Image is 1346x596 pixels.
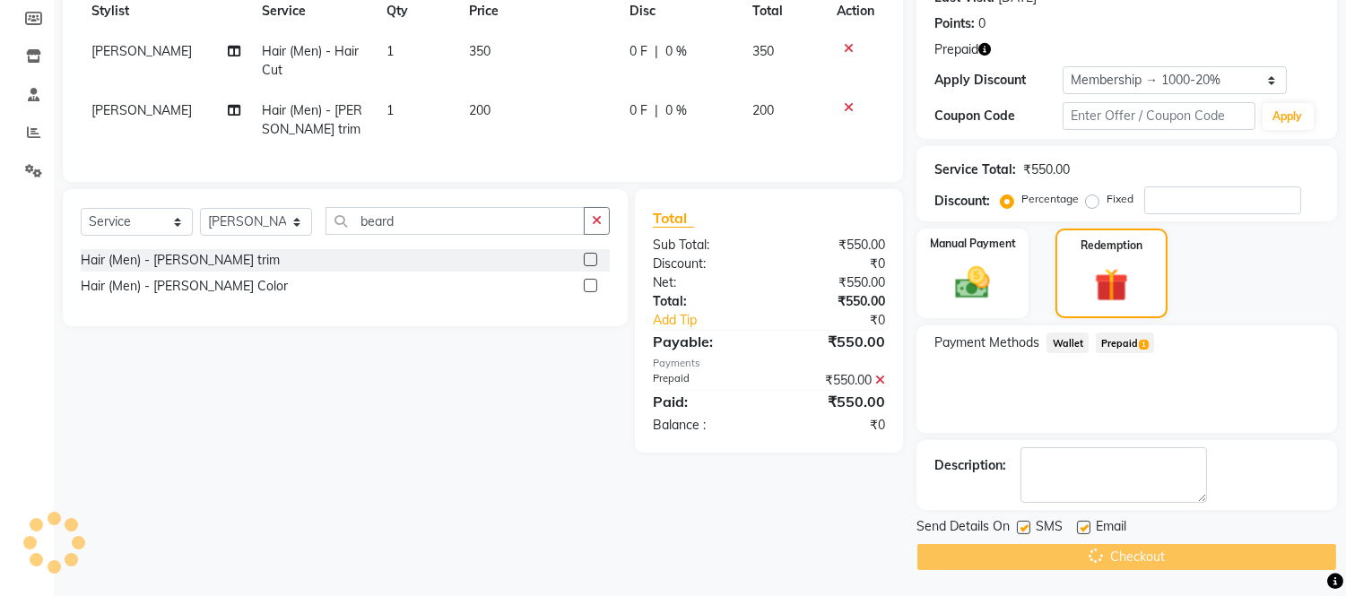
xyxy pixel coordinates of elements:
span: 0 F [630,42,647,61]
span: 200 [469,102,491,118]
span: 1 [386,43,394,59]
div: Total: [639,292,769,311]
div: 0 [978,14,986,33]
div: ₹550.00 [769,371,899,390]
div: Coupon Code [934,107,1063,125]
div: ₹0 [769,255,899,273]
div: ₹0 [791,311,899,330]
div: ₹550.00 [769,236,899,255]
span: Send Details On [916,517,1010,540]
span: | [655,101,658,120]
div: ₹550.00 [769,391,899,412]
a: Add Tip [639,311,791,330]
div: Payable: [639,331,769,352]
span: | [655,42,658,61]
span: Prepaid [934,40,978,59]
label: Percentage [1021,191,1079,207]
span: Hair (Men) - Hair Cut [263,43,360,78]
div: Apply Discount [934,71,1063,90]
span: 0 % [665,101,687,120]
button: Apply [1263,103,1314,130]
span: Total [653,209,694,228]
div: Description: [934,456,1006,475]
span: [PERSON_NAME] [91,102,192,118]
span: 0 F [630,101,647,120]
div: Hair (Men) - [PERSON_NAME] Color [81,277,288,296]
div: Sub Total: [639,236,769,255]
div: ₹550.00 [1023,160,1070,179]
span: Prepaid [1096,333,1154,353]
span: Hair (Men) - [PERSON_NAME] trim [263,102,363,137]
div: ₹0 [769,416,899,435]
span: SMS [1036,517,1063,540]
div: Payments [653,356,885,371]
div: ₹550.00 [769,292,899,311]
label: Manual Payment [930,236,1016,252]
input: Search or Scan [326,207,585,235]
img: _cash.svg [944,263,1001,303]
span: [PERSON_NAME] [91,43,192,59]
div: Balance : [639,416,769,435]
div: Service Total: [934,160,1016,179]
input: Enter Offer / Coupon Code [1063,102,1255,130]
label: Fixed [1107,191,1133,207]
span: Wallet [1046,333,1089,353]
div: Paid: [639,391,769,412]
span: 1 [1139,340,1149,350]
div: ₹550.00 [769,331,899,352]
span: 200 [753,102,775,118]
div: Hair (Men) - [PERSON_NAME] trim [81,251,280,270]
div: Discount: [639,255,769,273]
span: 350 [753,43,775,59]
span: Payment Methods [934,333,1039,352]
img: _gift.svg [1084,264,1138,306]
div: Prepaid [639,371,769,390]
span: 350 [469,43,491,59]
div: Net: [639,273,769,292]
label: Redemption [1081,238,1142,254]
span: 1 [386,102,394,118]
span: Email [1096,517,1126,540]
div: Discount: [934,192,990,211]
div: Points: [934,14,975,33]
span: 0 % [665,42,687,61]
div: ₹550.00 [769,273,899,292]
